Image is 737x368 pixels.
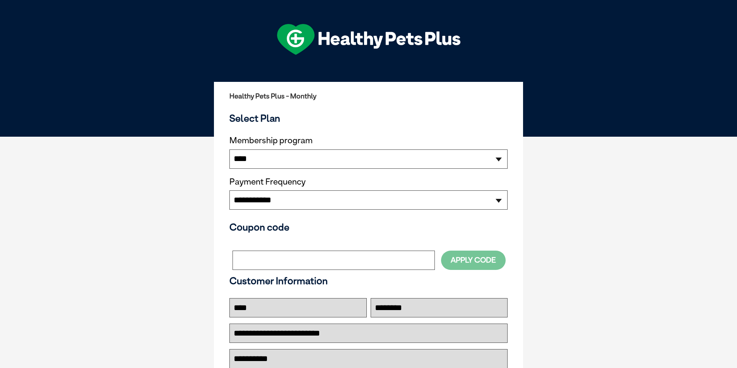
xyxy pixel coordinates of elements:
button: Apply Code [441,251,506,270]
h3: Coupon code [229,221,508,233]
img: hpp-logo-landscape-green-white.png [277,24,460,55]
h3: Customer Information [229,275,508,287]
label: Payment Frequency [229,177,306,187]
h2: Healthy Pets Plus - Monthly [229,92,508,100]
h3: Select Plan [229,112,508,124]
label: Membership program [229,136,508,146]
